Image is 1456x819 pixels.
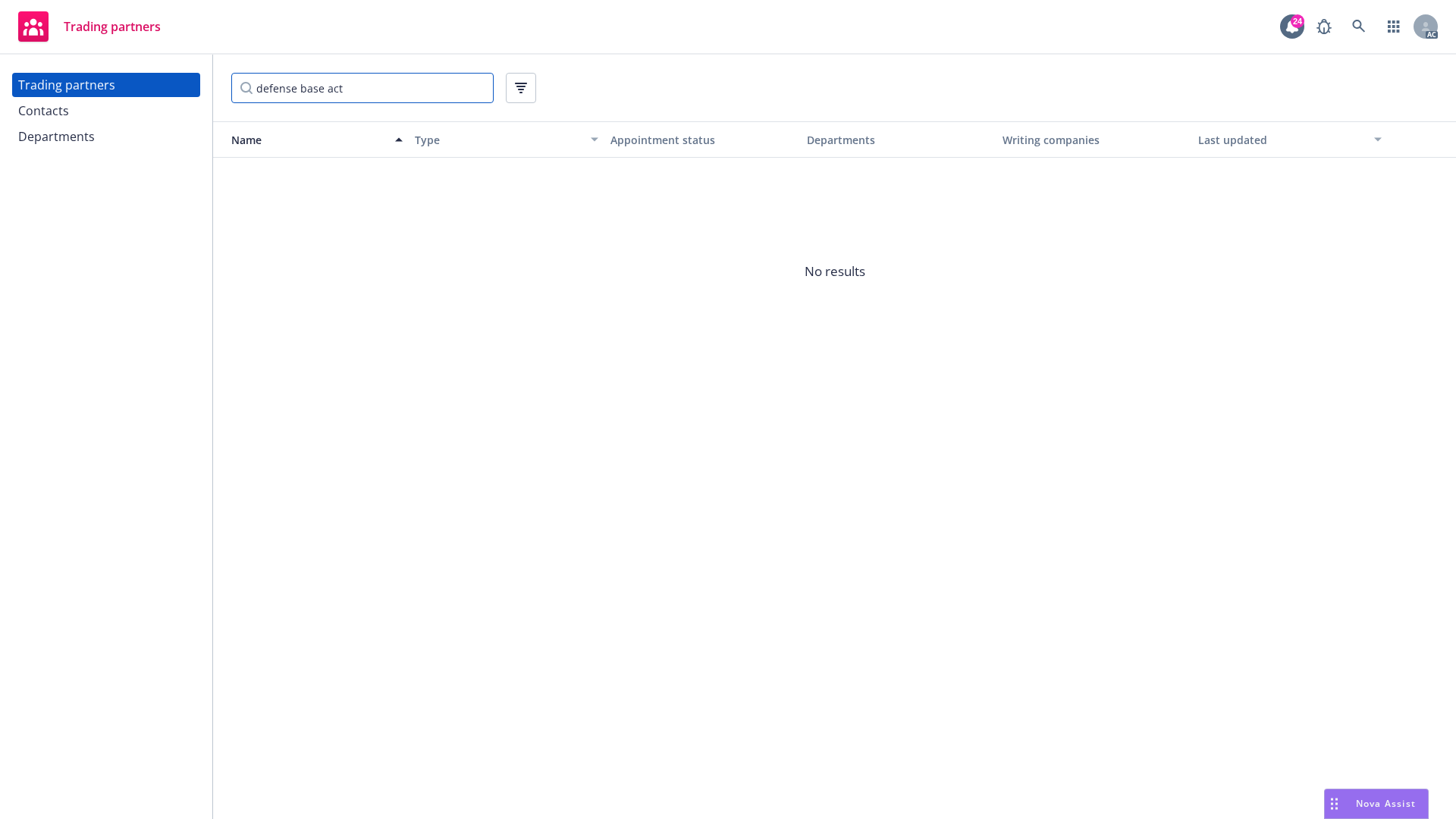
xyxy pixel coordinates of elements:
[12,124,200,149] a: Departments
[1356,797,1416,810] span: Nova Assist
[610,132,794,148] div: Appointment status
[219,132,386,148] div: Name
[18,99,69,123] div: Contacts
[1344,11,1374,42] a: Search
[1291,14,1304,28] div: 24
[409,121,604,158] button: Type
[12,5,167,48] a: Trading partners
[213,158,1456,385] span: No results
[18,124,95,149] div: Departments
[807,132,990,148] div: Departments
[1325,789,1344,818] div: Drag to move
[996,121,1192,158] button: Writing companies
[12,99,200,123] a: Contacts
[604,121,800,158] button: Appointment status
[213,121,409,158] button: Name
[64,20,161,33] span: Trading partners
[18,73,115,97] div: Trading partners
[1324,789,1429,819] button: Nova Assist
[1192,121,1388,158] button: Last updated
[1379,11,1409,42] a: Switch app
[801,121,996,158] button: Departments
[231,73,494,103] input: Filter by keyword...
[415,132,582,148] div: Type
[1309,11,1339,42] a: Report a Bug
[12,73,200,97] a: Trading partners
[1198,132,1365,148] div: Last updated
[1003,132,1186,148] div: Writing companies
